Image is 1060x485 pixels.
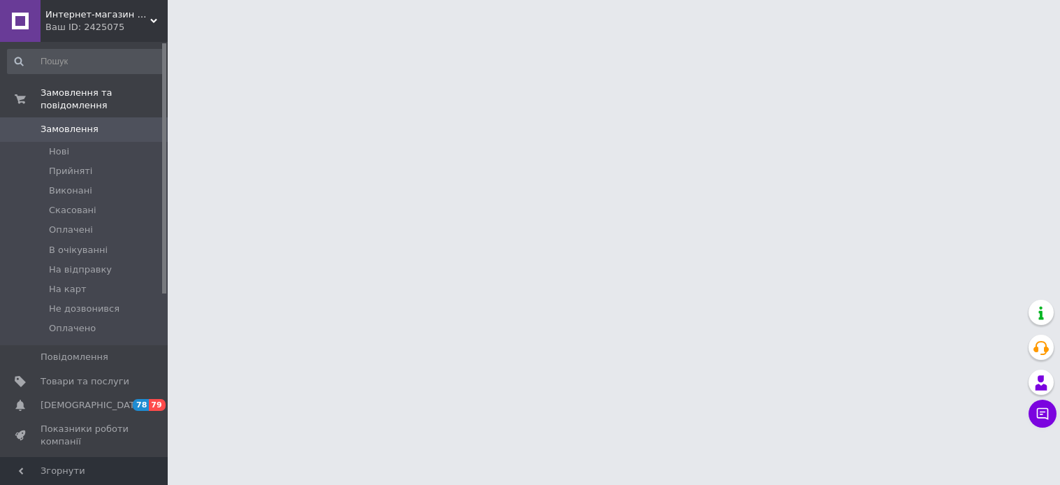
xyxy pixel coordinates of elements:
span: [DEMOGRAPHIC_DATA] [41,399,144,412]
span: Замовлення [41,123,99,136]
span: В очікуванні [49,244,108,256]
span: Прийняті [49,165,92,178]
button: Чат з покупцем [1029,400,1057,428]
span: Товари та послуги [41,375,129,388]
span: На карт [49,283,87,296]
span: Скасовані [49,204,96,217]
span: Не дозвонився [49,303,119,315]
span: Оплачено [49,322,96,335]
span: Показники роботи компанії [41,423,129,448]
span: На відправку [49,263,112,276]
span: Нові [49,145,69,158]
span: Интернет-магазин «PowerEnergy» [45,8,150,21]
span: Оплачені [49,224,93,236]
div: Ваш ID: 2425075 [45,21,168,34]
span: Замовлення та повідомлення [41,87,168,112]
span: 79 [149,399,165,411]
span: Виконані [49,184,92,197]
span: 78 [133,399,149,411]
span: Повідомлення [41,351,108,363]
input: Пошук [7,49,165,74]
